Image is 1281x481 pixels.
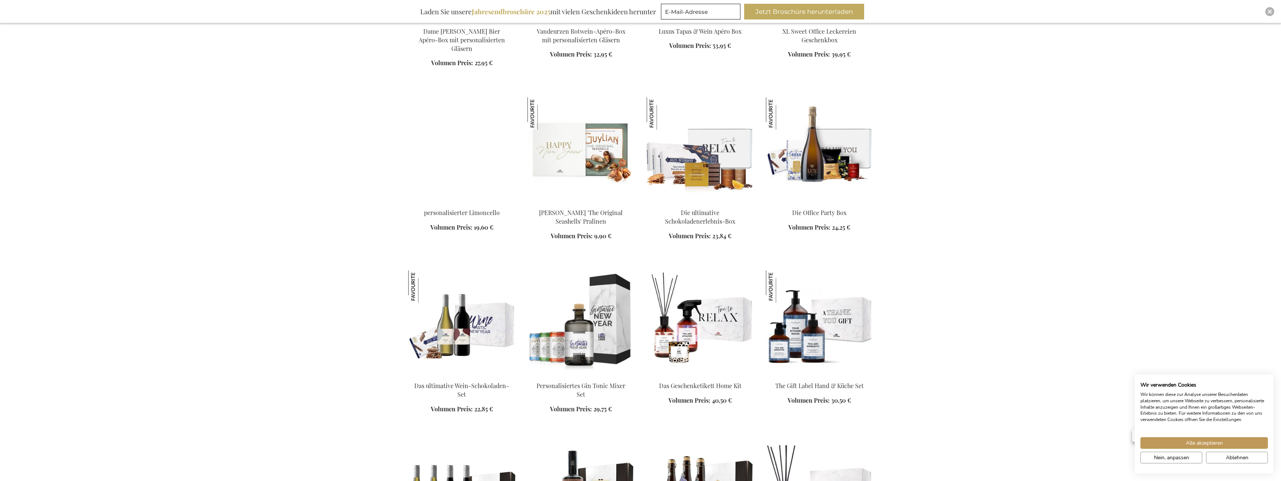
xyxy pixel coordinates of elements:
b: Jahresendbroschüre 2025 [472,7,550,16]
button: Alle verweigern cookies [1206,452,1268,463]
a: The Gift Label Hand & Küche Set [775,382,864,390]
a: Das Geschenketikett Home Kit [659,382,742,390]
img: Close [1268,9,1272,14]
a: Luxury Tapas & Wine Apéro Box [647,18,754,25]
span: Volumen Preis: [431,59,473,67]
span: Volumen Preis: [669,232,711,240]
a: The Gift Label Hand & Kitchen Set The Gift Label Hand & Küche Set [766,372,873,379]
span: Volumen Preis: [551,232,593,240]
span: Alle akzeptieren [1186,439,1223,447]
span: 19,60 € [474,223,493,231]
span: Nein, anpassen [1154,454,1189,462]
span: Volumen Preis: [788,50,830,58]
a: Volumen Preis: 24,25 € [788,223,850,232]
span: 22,85 € [474,405,493,413]
div: Laden Sie unsere mit vielen Geschenkideen herunter [417,4,659,19]
img: Beer Apéro Gift Box [527,270,635,375]
img: Guylian 'The Original Seashells' Pralinen [527,97,560,130]
img: The Ultimate Chocolate Experience Box [647,97,754,202]
span: Volumen Preis: [430,223,472,231]
span: 39,95 € [832,50,851,58]
a: Volumen Preis: 22,85 € [431,405,493,414]
a: Beer Apéro Gift Box [527,372,635,379]
img: Guylian 'The Original Seashells' Pralines [527,97,635,202]
a: Volumen Preis: 23,84 € [669,232,731,240]
a: Volumen Preis: 30,50 € [788,396,851,405]
img: Beer Apéro Gift Box [408,270,515,375]
a: [PERSON_NAME] 'The Original Seashells' Pralinen [539,209,623,225]
a: personalisierter Limoncello [424,209,500,217]
span: 30,50 € [831,396,851,404]
span: 9,90 € [594,232,611,240]
img: Die Office Party Box [766,97,798,130]
a: Volumen Preis: 29,75 € [550,405,612,414]
span: Volumen Preis: [788,396,830,404]
img: Die ultimative Schokoladenerlebnis-Box [647,97,679,130]
a: Volumen Preis: 9,90 € [551,232,611,240]
span: 32,95 € [593,50,612,58]
a: Die ultimative Schokoladenerlebnis-Box [665,209,735,225]
span: 27,95 € [475,59,493,67]
span: 53,95 € [713,42,731,49]
span: Volumen Preis: [788,223,830,231]
img: Das ultimative Wein-Schokoladen-Set [408,270,440,303]
a: Volumen Preis: 19,60 € [430,223,493,232]
a: Dame [PERSON_NAME] Bier Apéro-Box mit personalisierten Gläsern [419,27,505,52]
a: Volumen Preis: 32,95 € [550,50,612,59]
span: 40,50 € [712,396,732,404]
img: The Gift Label Hand & Kitchen Set [766,270,873,375]
button: cookie Einstellungen anpassen [1140,452,1202,463]
a: Personalisiertes Gin Tonic Mixer Set [536,382,625,398]
form: marketing offers and promotions [661,4,743,22]
a: Personalized Limoncello [408,199,515,206]
span: Volumen Preis: [669,42,711,49]
input: E-Mail-Adresse [661,4,740,19]
a: Das ultimative Wein-Schokoladen-Set [414,382,509,398]
span: 29,75 € [593,405,612,413]
a: The Gift Label Home Kit [647,372,754,379]
span: Ablehnen [1226,454,1248,462]
img: The Gift Label Hand & Küche Set [766,270,798,303]
a: Luxus Tapas & Wein Apéro Box [659,27,742,35]
button: Akzeptieren Sie alle cookies [1140,437,1268,449]
span: 23,84 € [712,232,731,240]
a: Guylian 'The Original Seashells' Pralines Guylian 'The Original Seashells' Pralinen [527,199,635,206]
div: Close [1265,7,1274,16]
span: Volumen Preis: [550,50,592,58]
a: Dame Jeanne Champagne Beer Apéro Box With Personalised Glasses [408,18,515,25]
a: The Ultimate Chocolate Experience Box Die ultimative Schokoladenerlebnis-Box [647,199,754,206]
span: Volumen Preis: [668,396,710,404]
span: 24,25 € [832,223,850,231]
a: XL Sweet Office Treats Gift Box [766,18,873,25]
a: Volumen Preis: 53,95 € [669,42,731,50]
a: Volumen Preis: 39,95 € [788,50,851,59]
span: Volumen Preis: [431,405,473,413]
span: Volumen Preis: [550,405,592,413]
a: Volumen Preis: 27,95 € [431,59,493,67]
button: Jetzt Broschüre herunterladen [744,4,864,19]
a: Vandeurzen Rotwein-Apéro-Box mit personalisierten Gläsern [537,27,625,44]
a: XL Sweet Office Leckereien Geschenkbox [782,27,856,44]
a: The Office Party Box Die Office Party Box [766,199,873,206]
a: Vandeurzen Rotwein-Apéro-Box mit personalisierten Gläsern [527,18,635,25]
img: The Office Party Box [766,97,873,202]
h2: Wir verwenden Cookies [1140,382,1268,388]
a: Beer Apéro Gift Box Das ultimative Wein-Schokoladen-Set [408,372,515,379]
a: Die Office Party Box [792,209,847,217]
p: Wir können diese zur Analyse unserer Besucherdaten platzieren, um unsere Webseite zu verbessern, ... [1140,391,1268,423]
img: Personalized Limoncello [408,97,515,202]
a: Volumen Preis: 40,50 € [668,396,732,405]
img: The Gift Label Home Kit [647,270,754,375]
